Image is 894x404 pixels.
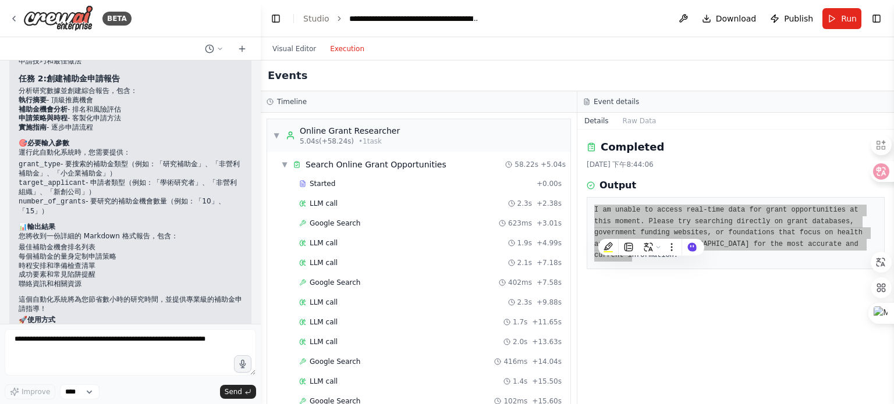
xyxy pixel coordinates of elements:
p: 這個自動化系統將為您節省數小時的研究時間，並提供專業級的補助金申請指導！ [19,295,242,313]
code: target_applicant [19,179,86,187]
span: LLM call [310,337,338,346]
span: + 11.65s [532,317,562,327]
li: 最佳補助金機會排名列表 [19,243,242,252]
strong: 實施指南 [19,123,47,131]
button: Show right sidebar [868,10,885,27]
li: 時程安排和準備檢查清單 [19,262,242,271]
strong: 執行摘要 [19,96,47,104]
li: - 逐步申請流程 [19,123,242,133]
h3: 任務 2: [19,73,242,84]
button: Switch to previous chat [200,42,228,56]
h2: 📊 [19,223,242,232]
code: grant_type [19,160,61,169]
h2: Completed [601,139,664,155]
span: Send [225,387,242,396]
span: 2.3s [517,298,532,307]
span: 402ms [508,278,532,287]
button: Send [220,385,256,399]
span: 1.7s [513,317,527,327]
p: 您將收到一份詳細的 Markdown 格式報告，包含： [19,232,242,241]
li: - 排名和風險評估 [19,105,242,115]
li: - 要搜索的補助金類型（例如：「研究補助金」、「非營利補助金」、「小企業補助金」） [19,160,242,178]
span: 2.1s [517,258,532,267]
button: Improve [5,384,55,399]
button: Start a new chat [233,42,251,56]
a: Studio [303,14,329,23]
strong: 必要輸入參數 [27,139,69,147]
span: LLM call [310,317,338,327]
button: Visual Editor [265,42,323,56]
span: + 13.63s [532,337,562,346]
span: • 1 task [359,137,382,146]
span: Download [716,13,757,24]
p: 運行此自動化系統時，您需要提供： [19,148,242,158]
span: LLM call [310,258,338,267]
span: Google Search [310,278,360,287]
span: Google Search [310,219,360,228]
span: 416ms [503,357,527,366]
span: 58.22s [515,160,538,169]
span: + 14.04s [532,357,562,366]
span: + 5.04s [541,160,566,169]
h3: Output [599,178,636,192]
li: - 申請者類型（例如：「學術研究者」、「非營利組織」、「新創公司」） [19,178,242,197]
nav: breadcrumb [303,13,480,24]
h3: Event details [594,97,639,106]
span: + 9.88s [537,298,562,307]
span: 2.0s [513,337,527,346]
button: Execution [323,42,371,56]
span: 623ms [508,219,532,228]
button: Details [577,113,616,129]
span: + 0.00s [537,179,562,188]
span: LLM call [310,238,338,248]
button: Hide left sidebar [268,10,284,27]
strong: 創建補助金申請報告 [47,74,120,83]
span: + 2.38s [537,199,562,208]
span: Run [841,13,857,24]
code: number_of_grants [19,198,86,206]
span: Improve [22,387,50,396]
li: - 客製化申請方法 [19,114,242,123]
span: 1.4s [513,377,527,386]
button: Raw Data [616,113,664,129]
li: 申請技巧和最佳做法 [19,57,242,66]
span: 1.9s [517,238,532,248]
div: BETA [102,12,132,26]
strong: 補助金機會分析 [19,105,68,113]
span: Started [310,179,335,188]
div: Search Online Grant Opportunities [306,159,446,170]
li: 聯絡資訊和相關資源 [19,280,242,289]
li: - 頂級推薦機會 [19,96,242,105]
button: Download [697,8,761,29]
strong: 輸出結果 [27,223,55,231]
span: LLM call [310,298,338,307]
span: + 7.18s [537,258,562,267]
span: 5.04s (+58.24s) [300,137,354,146]
div: [DATE] 下午8:44:06 [587,160,885,169]
pre: I am unable to access real-time data for grant opportunities at this moment. Please try searching... [594,205,877,262]
button: Click to speak your automation idea [234,355,251,373]
strong: 申請策略與時程 [19,114,68,122]
span: ▼ [281,160,288,169]
span: ▼ [273,131,280,140]
div: Online Grant Researcher [300,125,400,137]
span: Google Search [310,357,360,366]
li: 分析研究數據並創建綜合報告，包含： [19,87,242,132]
span: + 3.01s [537,219,562,228]
button: Run [822,8,861,29]
span: Publish [784,13,813,24]
h3: Timeline [277,97,307,106]
li: - 要研究的補助金機會數量（例如：「10」、「15」） [19,197,242,216]
button: Publish [765,8,818,29]
h2: 🎯 [19,139,242,148]
li: 成功要素和常見陷阱提醒 [19,270,242,280]
img: Logo [23,5,93,31]
span: + 4.99s [537,238,562,248]
span: + 7.58s [537,278,562,287]
span: 2.3s [517,199,532,208]
strong: 使用方式 [27,316,55,324]
span: + 15.50s [532,377,562,386]
h2: 🚀 [19,316,242,325]
h2: Events [268,67,307,84]
span: LLM call [310,199,338,208]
